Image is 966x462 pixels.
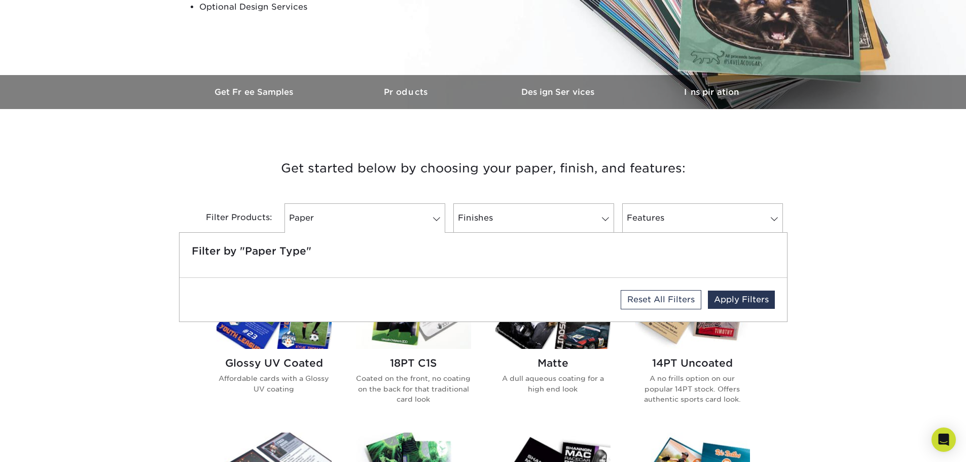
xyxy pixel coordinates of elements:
h3: Inspiration [635,87,788,97]
iframe: Google Customer Reviews [3,431,86,458]
p: A dull aqueous coating for a high end look [495,373,611,394]
div: Open Intercom Messenger [932,428,956,452]
h5: Filter by "Paper Type" [192,245,775,257]
h2: 18PT C1S [356,357,471,369]
p: A no frills option on our popular 14PT stock. Offers authentic sports card look. [635,373,750,404]
h2: Matte [495,357,611,369]
h3: Design Services [483,87,635,97]
h3: Products [331,87,483,97]
a: Paper [284,203,445,233]
a: Get Free Samples [179,75,331,109]
p: Coated on the front, no coating on the back for that traditional card look [356,373,471,404]
h2: Glossy UV Coated [217,357,332,369]
a: Products [331,75,483,109]
a: Matte Trading Cards Matte A dull aqueous coating for a high end look [495,269,611,420]
a: Finishes [453,203,614,233]
a: 14PT Uncoated Trading Cards 14PT Uncoated A no frills option on our popular 14PT stock. Offers au... [635,269,750,420]
h2: 14PT Uncoated [635,357,750,369]
a: Glossy UV Coated Trading Cards Glossy UV Coated Affordable cards with a Glossy UV coating [217,269,332,420]
h3: Get started below by choosing your paper, finish, and features: [187,146,780,191]
a: Design Services [483,75,635,109]
div: Filter Products: [179,203,280,233]
p: Affordable cards with a Glossy UV coating [217,373,332,394]
h3: Get Free Samples [179,87,331,97]
a: Inspiration [635,75,788,109]
a: Features [622,203,783,233]
a: Reset All Filters [621,290,701,309]
a: 18PT C1S Trading Cards 18PT C1S Coated on the front, no coating on the back for that traditional ... [356,269,471,420]
a: Apply Filters [708,291,775,309]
